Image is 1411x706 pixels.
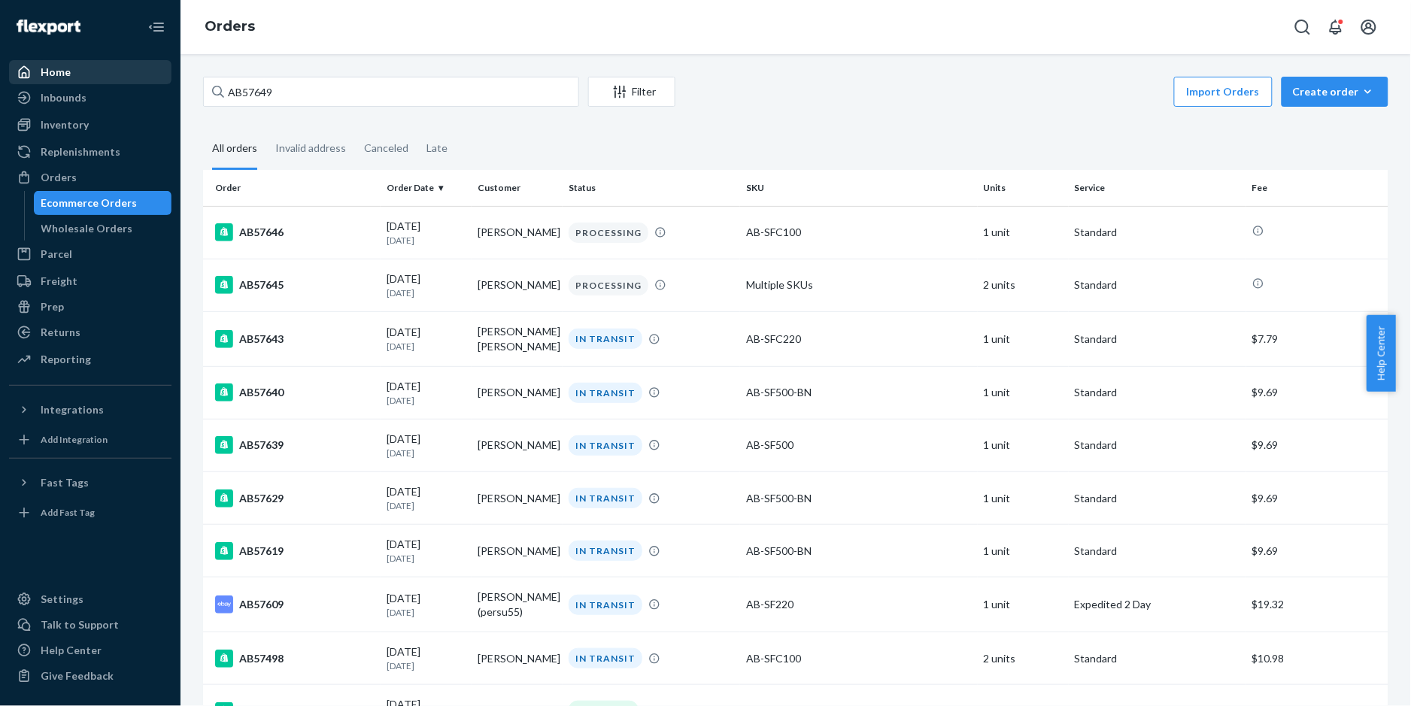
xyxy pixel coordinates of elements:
a: Talk to Support [9,613,171,637]
td: $10.98 [1246,632,1388,685]
div: AB57639 [215,436,375,454]
div: [DATE] [387,484,466,512]
p: Standard [1075,332,1240,347]
td: 1 unit [978,525,1069,577]
div: IN TRANSIT [569,595,642,615]
div: Settings [41,592,83,607]
button: Filter [588,77,675,107]
td: [PERSON_NAME] [472,206,563,259]
th: Service [1069,170,1246,206]
td: 1 unit [978,311,1069,366]
p: Expedited 2 Day [1075,597,1240,612]
img: Flexport logo [17,20,80,35]
a: Returns [9,320,171,344]
td: $9.69 [1246,472,1388,525]
div: Reporting [41,352,91,367]
div: IN TRANSIT [569,488,642,508]
p: Standard [1075,438,1240,453]
div: AB57643 [215,330,375,348]
a: Replenishments [9,140,171,164]
div: AB57646 [215,223,375,241]
th: SKU [740,170,977,206]
div: Inventory [41,117,89,132]
div: Fast Tags [41,475,89,490]
td: [PERSON_NAME] [472,419,563,471]
div: Parcel [41,247,72,262]
div: Ecommerce Orders [41,195,138,211]
div: IN TRANSIT [569,435,642,456]
td: 2 units [978,259,1069,311]
div: Late [426,129,448,168]
div: Inbounds [41,90,86,105]
a: Add Integration [9,428,171,452]
td: $9.69 [1246,419,1388,471]
a: Inventory [9,113,171,137]
p: Standard [1075,385,1240,400]
a: Reporting [9,347,171,371]
button: Open Search Box [1288,12,1318,42]
button: Help Center [1367,315,1396,392]
div: [DATE] [387,591,466,619]
div: AB57609 [215,595,375,614]
button: Create order [1282,77,1388,107]
div: AB-SF500-BN [746,544,971,559]
div: AB57619 [215,542,375,560]
th: Fee [1246,170,1388,206]
div: [DATE] [387,644,466,672]
div: AB-SFC220 [746,332,971,347]
td: 1 unit [978,472,1069,525]
button: Integrations [9,398,171,422]
div: Invalid address [275,129,346,168]
div: Integrations [41,402,104,417]
div: Add Integration [41,433,108,446]
p: [DATE] [387,606,466,619]
a: Ecommerce Orders [34,191,172,215]
p: Standard [1075,651,1240,666]
button: Open notifications [1321,12,1351,42]
a: Freight [9,269,171,293]
p: Standard [1075,491,1240,506]
div: IN TRANSIT [569,541,642,561]
a: Prep [9,295,171,319]
button: Fast Tags [9,471,171,495]
td: [PERSON_NAME] [472,632,563,685]
div: Filter [589,84,675,99]
td: [PERSON_NAME] [472,525,563,577]
td: 1 unit [978,366,1069,419]
div: [DATE] [387,325,466,353]
td: $7.79 [1246,311,1388,366]
a: Wholesale Orders [34,217,172,241]
button: Give Feedback [9,664,171,688]
p: Standard [1075,225,1240,240]
a: Orders [9,165,171,189]
div: AB57629 [215,489,375,508]
div: AB57498 [215,650,375,668]
td: Multiple SKUs [740,259,977,311]
button: Close Navigation [141,12,171,42]
div: [DATE] [387,271,466,299]
div: AB-SF500-BN [746,385,971,400]
th: Order [203,170,381,206]
p: Standard [1075,277,1240,292]
div: Canceled [364,129,408,168]
a: Add Fast Tag [9,501,171,525]
div: AB-SFC100 [746,225,971,240]
div: Help Center [41,643,102,658]
div: AB-SF500 [746,438,971,453]
td: [PERSON_NAME] (persu55) [472,577,563,632]
p: [DATE] [387,234,466,247]
div: Wholesale Orders [41,221,133,236]
a: Settings [9,587,171,611]
p: [DATE] [387,286,466,299]
p: [DATE] [387,499,466,512]
p: [DATE] [387,447,466,459]
input: Search orders [203,77,579,107]
td: $9.69 [1246,525,1388,577]
th: Status [563,170,740,206]
td: 1 unit [978,206,1069,259]
div: Prep [41,299,64,314]
div: IN TRANSIT [569,383,642,403]
div: Customer [478,181,557,194]
div: Home [41,65,71,80]
div: Talk to Support [41,617,119,632]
